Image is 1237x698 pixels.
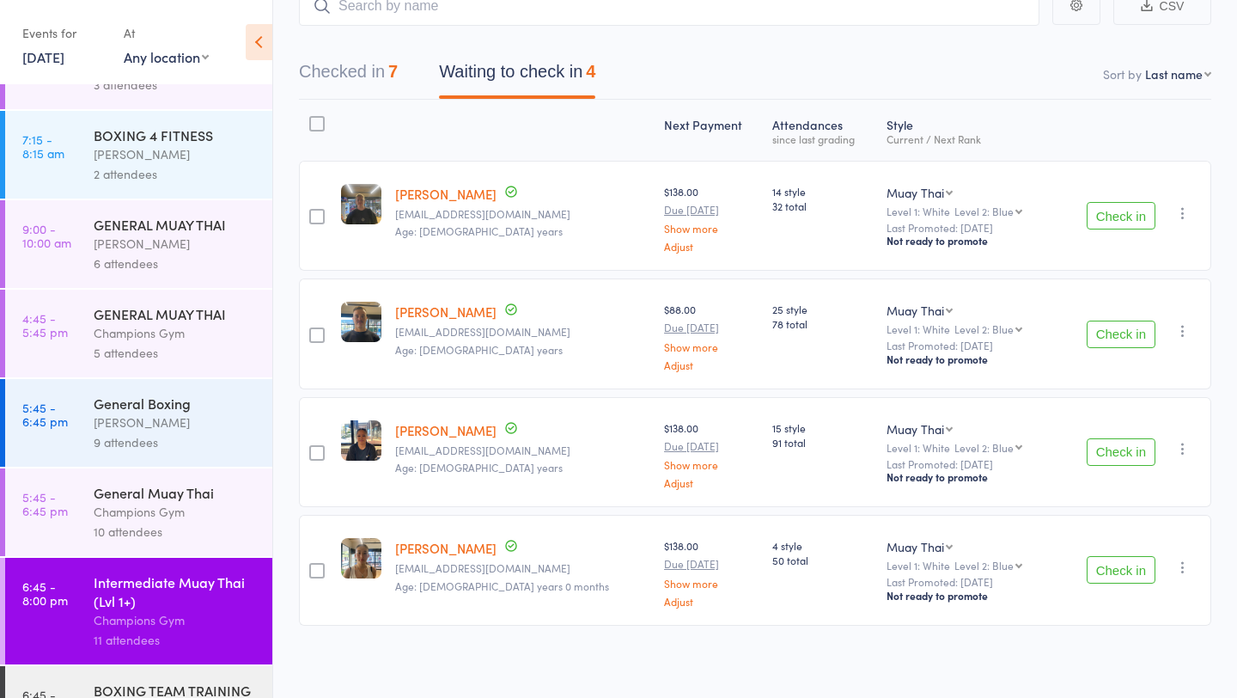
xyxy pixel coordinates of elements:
[22,222,71,249] time: 9:00 - 10:00 am
[94,572,258,610] div: Intermediate Muay Thai (Lvl 1+)
[664,321,759,334] small: Due [DATE]
[94,254,258,273] div: 6 attendees
[94,610,258,630] div: Champions Gym
[586,62,595,81] div: 4
[395,421,497,439] a: [PERSON_NAME]
[22,401,68,428] time: 5:45 - 6:45 pm
[94,164,258,184] div: 2 attendees
[880,107,1056,153] div: Style
[5,200,272,288] a: 9:00 -10:00 amGENERAL MUAY THAI[PERSON_NAME]6 attendees
[341,184,381,224] img: image1747128974.png
[1087,556,1155,584] button: Check in
[388,62,398,81] div: 7
[439,53,595,99] button: Waiting to check in4
[395,539,497,557] a: [PERSON_NAME]
[1087,321,1155,348] button: Check in
[94,502,258,522] div: Champions Gym
[887,589,1049,603] div: Not ready to promote
[664,420,759,488] div: $138.00
[94,144,258,164] div: [PERSON_NAME]
[341,302,381,342] img: image1734041660.png
[299,53,398,99] button: Checked in7
[887,184,944,201] div: Muay Thai
[772,553,872,567] span: 50 total
[887,420,944,438] div: Muay Thai
[395,342,563,357] span: Age: [DEMOGRAPHIC_DATA] years
[887,458,1049,470] small: Last Promoted: [DATE]
[664,578,759,589] a: Show more
[765,107,879,153] div: Atten­dances
[1145,65,1203,83] div: Last name
[772,538,872,553] span: 4 style
[94,234,258,254] div: [PERSON_NAME]
[887,470,1049,484] div: Not ready to promote
[887,302,944,319] div: Muay Thai
[341,538,381,579] img: image1744767289.png
[94,483,258,502] div: General Muay Thai
[772,316,872,331] span: 78 total
[664,341,759,352] a: Show more
[772,420,872,435] span: 15 style
[395,223,563,238] span: Age: [DEMOGRAPHIC_DATA] years
[772,184,872,199] span: 14 style
[887,234,1049,248] div: Not ready to promote
[94,215,258,234] div: GENERAL MUAY THAI
[887,352,1049,366] div: Not ready to promote
[94,343,258,363] div: 5 attendees
[395,303,497,321] a: [PERSON_NAME]
[664,184,759,252] div: $138.00
[94,323,258,343] div: Champions Gym
[887,222,1049,234] small: Last Promoted: [DATE]
[395,460,563,475] span: Age: [DEMOGRAPHIC_DATA] years
[1087,438,1155,466] button: Check in
[22,19,107,47] div: Events for
[5,379,272,467] a: 5:45 -6:45 pmGeneral Boxing[PERSON_NAME]9 attendees
[664,538,759,606] div: $138.00
[395,579,609,593] span: Age: [DEMOGRAPHIC_DATA] years 0 months
[94,304,258,323] div: GENERAL MUAY THAI
[124,19,209,47] div: At
[657,107,765,153] div: Next Payment
[395,562,650,574] small: chanelw14@outlook.com
[395,326,650,338] small: Tiago.valentim3@gmail.com
[887,340,1049,352] small: Last Promoted: [DATE]
[887,538,944,555] div: Muay Thai
[772,199,872,213] span: 32 total
[395,444,650,456] small: Villapandokai@gmail.com
[124,47,209,66] div: Any location
[22,579,68,607] time: 6:45 - 8:00 pm
[664,440,759,452] small: Due [DATE]
[664,241,759,252] a: Adjust
[22,490,68,517] time: 5:45 - 6:45 pm
[772,302,872,316] span: 25 style
[772,133,872,144] div: since last grading
[887,323,1049,334] div: Level 1: White
[395,185,497,203] a: [PERSON_NAME]
[664,459,759,470] a: Show more
[772,435,872,450] span: 91 total
[954,560,1014,571] div: Level 2: Blue
[22,311,68,339] time: 4:45 - 5:45 pm
[94,413,258,432] div: [PERSON_NAME]
[5,111,272,199] a: 7:15 -8:15 amBOXING 4 FITNESS[PERSON_NAME]2 attendees
[887,133,1049,144] div: Current / Next Rank
[887,576,1049,588] small: Last Promoted: [DATE]
[664,302,759,370] div: $88.00
[1087,202,1155,230] button: Check in
[5,290,272,377] a: 4:45 -5:45 pmGENERAL MUAY THAIChampions Gym5 attendees
[664,359,759,370] a: Adjust
[954,323,1014,334] div: Level 2: Blue
[94,630,258,650] div: 11 attendees
[94,432,258,452] div: 9 attendees
[954,442,1014,453] div: Level 2: Blue
[5,558,272,664] a: 6:45 -8:00 pmIntermediate Muay Thai (Lvl 1+)Champions Gym11 attendees
[664,596,759,607] a: Adjust
[22,132,64,160] time: 7:15 - 8:15 am
[22,47,64,66] a: [DATE]
[5,468,272,556] a: 5:45 -6:45 pmGeneral Muay ThaiChampions Gym10 attendees
[887,442,1049,453] div: Level 1: White
[341,420,381,461] img: image1732788287.png
[887,560,1049,571] div: Level 1: White
[94,75,258,95] div: 3 attendees
[954,205,1014,217] div: Level 2: Blue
